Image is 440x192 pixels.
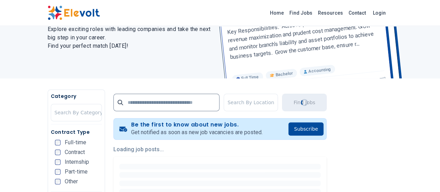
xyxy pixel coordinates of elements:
input: Internship [55,159,61,165]
span: Full-time [65,140,86,145]
div: Loading... [301,99,309,107]
a: Home [267,7,287,18]
a: Find Jobs [287,7,315,18]
input: Part-time [55,169,61,175]
p: Loading job posts... [113,145,327,154]
h2: Explore exciting roles with leading companies and take the next big step in your career. Find you... [48,25,212,50]
iframe: Chat Widget [405,159,440,192]
a: Login [369,6,390,20]
input: Other [55,179,61,184]
img: Elevolt [48,6,100,20]
a: Contact [346,7,369,18]
h5: Contract Type [51,129,102,136]
a: Resources [315,7,346,18]
span: Part-time [65,169,88,175]
span: Internship [65,159,89,165]
span: Other [65,179,78,184]
span: Contract [65,149,85,155]
input: Contract [55,149,61,155]
p: Get notified as soon as new job vacancies are posted. [131,128,262,137]
h5: Category [51,93,102,100]
input: Full-time [55,140,61,145]
button: Subscribe [288,122,323,136]
h4: Be the first to know about new jobs. [131,121,262,128]
button: Find JobsLoading... [282,94,327,111]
